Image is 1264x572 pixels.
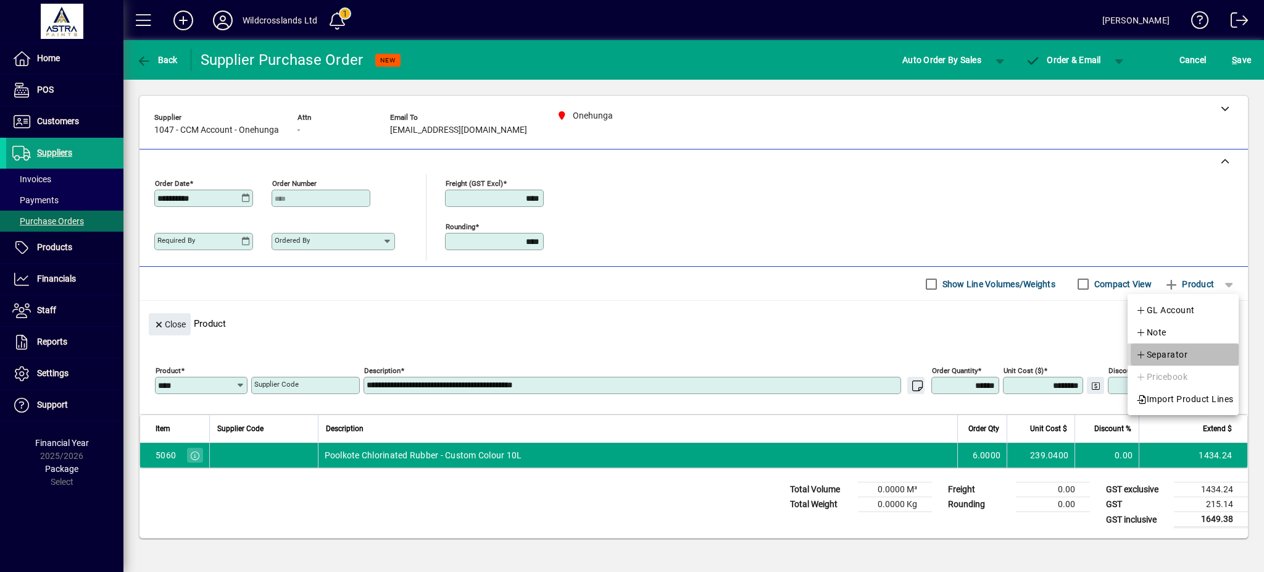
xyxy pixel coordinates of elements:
button: GL Account [1128,299,1239,321]
span: Pricebook [1136,369,1187,384]
button: Pricebook [1128,366,1239,388]
span: Separator [1136,347,1187,362]
button: Note [1128,321,1239,343]
span: Note [1136,325,1166,340]
button: Import Product Lines [1128,388,1239,410]
span: GL Account [1136,303,1195,318]
span: Import Product Lines [1136,392,1234,406]
button: Separator [1128,343,1239,366]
